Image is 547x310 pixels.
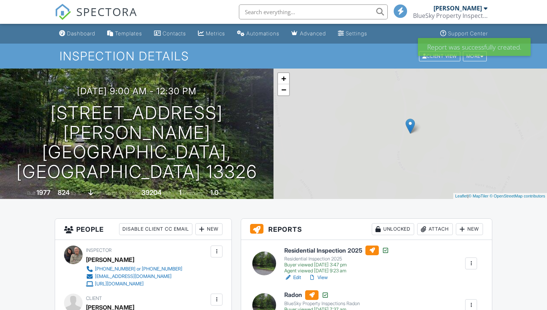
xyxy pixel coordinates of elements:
a: Automations (Basic) [234,27,282,41]
a: Edit [284,274,301,281]
img: The Best Home Inspection Software - Spectora [55,4,71,20]
a: Zoom out [278,84,289,95]
div: 1977 [36,189,51,196]
h6: Radon [284,290,360,300]
div: [URL][DOMAIN_NAME] [95,281,144,287]
div: [PERSON_NAME] [434,4,482,12]
a: Templates [104,27,145,41]
div: Buyer viewed [DATE] 3:47 pm [284,262,389,268]
span: Inspector [86,247,112,253]
div: New [195,223,223,235]
div: | [453,193,547,199]
div: Support Center [448,30,488,37]
a: Client View [418,53,462,58]
span: Built [27,190,35,196]
a: [PHONE_NUMBER] or [PHONE_NUMBER] [86,265,182,273]
h1: Inspection Details [60,50,487,63]
a: Support Center [437,27,491,41]
a: Metrics [195,27,228,41]
div: 1.0 [210,189,218,196]
span: Lot Size [125,190,140,196]
div: Settings [346,30,367,37]
div: More [463,51,487,61]
div: [PERSON_NAME] [86,254,134,265]
a: View [308,274,328,281]
h3: Reports [241,219,492,240]
div: Automations [246,30,279,37]
a: Settings [335,27,370,41]
div: Agent viewed [DATE] 9:23 am [284,268,389,274]
span: sq. ft. [71,190,81,196]
div: New [456,223,483,235]
div: Disable Client CC Email [119,223,192,235]
a: Zoom in [278,73,289,84]
h6: Residential Inspection 2025 [284,246,389,255]
span: Client [86,295,102,301]
a: Residential Inspection 2025 Residential Inspection 2025 Buyer viewed [DATE] 3:47 pm Agent viewed ... [284,246,389,274]
div: Residential Inspection 2025 [284,256,389,262]
div: Advanced [300,30,326,37]
div: Unlocked [372,223,414,235]
span: SPECTORA [76,4,137,19]
h3: [DATE] 9:00 am - 12:30 pm [77,86,196,96]
a: © MapTiler [468,194,489,198]
div: 39204 [141,189,161,196]
a: Leaflet [455,194,467,198]
h3: People [55,219,231,240]
div: BlueSky Property Inspections [413,12,487,19]
a: © OpenStreetMap contributors [490,194,545,198]
div: Metrics [206,30,225,37]
a: [URL][DOMAIN_NAME] [86,280,182,288]
input: Search everything... [239,4,388,19]
div: Attach [417,223,453,235]
span: sq.ft. [163,190,172,196]
div: 824 [58,189,70,196]
a: Dashboard [56,27,98,41]
span: bathrooms [220,190,241,196]
div: BlueSky Property Inspections Radon [284,301,360,307]
a: SPECTORA [55,10,137,26]
a: [EMAIL_ADDRESS][DOMAIN_NAME] [86,273,182,280]
div: Contacts [163,30,186,37]
h1: [STREET_ADDRESS][PERSON_NAME] [GEOGRAPHIC_DATA], [GEOGRAPHIC_DATA] 13326 [12,103,262,182]
div: Dashboard [67,30,95,37]
div: Report was successfully created. [418,38,531,56]
span: crawlspace [95,190,118,196]
div: [EMAIL_ADDRESS][DOMAIN_NAME] [95,273,172,279]
div: Templates [115,30,142,37]
a: Contacts [151,27,189,41]
div: Client View [419,51,460,61]
span: bedrooms [183,190,203,196]
div: [PHONE_NUMBER] or [PHONE_NUMBER] [95,266,182,272]
a: Advanced [288,27,329,41]
div: 1 [179,189,182,196]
